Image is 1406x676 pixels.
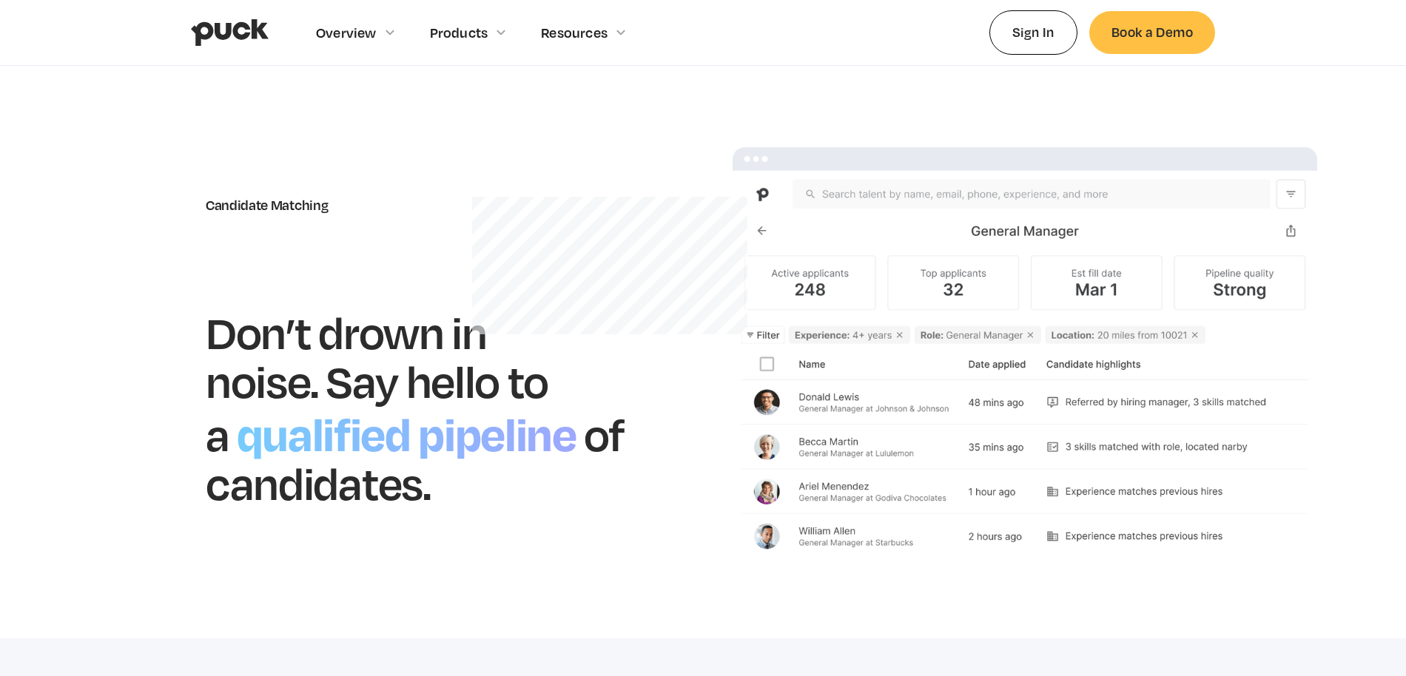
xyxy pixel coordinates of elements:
[206,406,625,510] h1: of candidates.
[229,400,584,464] h1: qualified pipeline
[430,24,488,41] div: Products
[206,304,548,461] h1: Don’t drown in noise. Say hello to a
[989,10,1077,54] a: Sign In
[316,24,377,41] div: Overview
[541,24,608,41] div: Resources
[1089,11,1215,53] a: Book a Demo
[206,197,673,213] div: Candidate Matching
